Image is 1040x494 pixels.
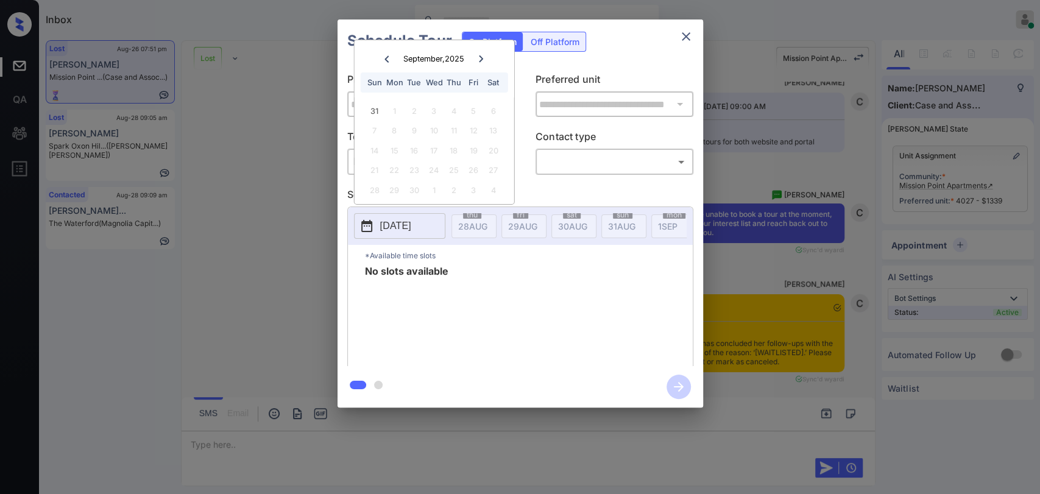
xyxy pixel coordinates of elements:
div: Choose Wednesday, September 24th, 2025 [426,162,442,178]
button: [DATE] [354,213,445,239]
div: Choose Tuesday, September 16th, 2025 [406,143,422,159]
div: Choose Wednesday, September 17th, 2025 [426,143,442,159]
div: Choose Thursday, September 4th, 2025 [445,103,462,119]
button: btn-next [659,371,698,403]
div: Off Platform [525,32,585,51]
p: *Available time slots [365,245,693,266]
div: Choose Wednesday, September 3rd, 2025 [426,103,442,119]
div: Choose Sunday, September 14th, 2025 [366,143,383,159]
div: Choose Saturday, September 6th, 2025 [485,103,501,119]
div: Choose Friday, September 5th, 2025 [465,103,482,119]
p: Preferred unit [536,72,693,91]
div: Choose Friday, September 26th, 2025 [465,162,482,178]
p: Contact type [536,129,693,149]
div: Fri [465,74,482,91]
div: Choose Saturday, October 4th, 2025 [485,182,501,199]
div: Choose Monday, September 22nd, 2025 [386,162,403,178]
div: Mon [386,74,403,91]
div: Choose Tuesday, September 2nd, 2025 [406,103,422,119]
div: Choose Thursday, September 25th, 2025 [445,162,462,178]
button: close [674,24,698,49]
div: Choose Thursday, September 11th, 2025 [445,122,462,139]
div: Choose Thursday, October 2nd, 2025 [445,182,462,199]
div: Tue [406,74,422,91]
div: Choose Friday, October 3rd, 2025 [465,182,482,199]
div: Choose Sunday, September 21st, 2025 [366,162,383,178]
div: Choose Sunday, September 28th, 2025 [366,182,383,199]
div: Choose Saturday, September 20th, 2025 [485,143,501,159]
div: Choose Wednesday, September 10th, 2025 [426,122,442,139]
div: Wed [426,74,442,91]
div: Thu [445,74,462,91]
div: month 2025-09 [358,101,510,200]
div: Sat [485,74,501,91]
div: Choose Tuesday, September 30th, 2025 [406,182,422,199]
span: No slots available [365,266,448,364]
div: Choose Saturday, September 27th, 2025 [485,162,501,178]
div: Choose Monday, September 29th, 2025 [386,182,403,199]
div: Choose Sunday, September 7th, 2025 [366,122,383,139]
p: Tour type [347,129,505,149]
div: On Platform [462,32,523,51]
div: Choose Tuesday, September 9th, 2025 [406,122,422,139]
div: Choose Monday, September 1st, 2025 [386,103,403,119]
div: In Person [350,152,502,172]
div: Choose Friday, September 12th, 2025 [465,122,482,139]
div: Choose Tuesday, September 23rd, 2025 [406,162,422,178]
div: September , 2025 [403,54,464,63]
div: Choose Wednesday, October 1st, 2025 [426,182,442,199]
div: Choose Friday, September 19th, 2025 [465,143,482,159]
div: Choose Thursday, September 18th, 2025 [445,143,462,159]
p: Preferred community [347,72,505,91]
p: [DATE] [380,219,411,233]
div: Choose Sunday, August 31st, 2025 [366,103,383,119]
div: Choose Monday, September 8th, 2025 [386,122,403,139]
div: Choose Monday, September 15th, 2025 [386,143,403,159]
div: Sun [366,74,383,91]
p: Select slot [347,187,693,206]
div: Choose Saturday, September 13th, 2025 [485,122,501,139]
h2: Schedule Tour [338,19,462,62]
